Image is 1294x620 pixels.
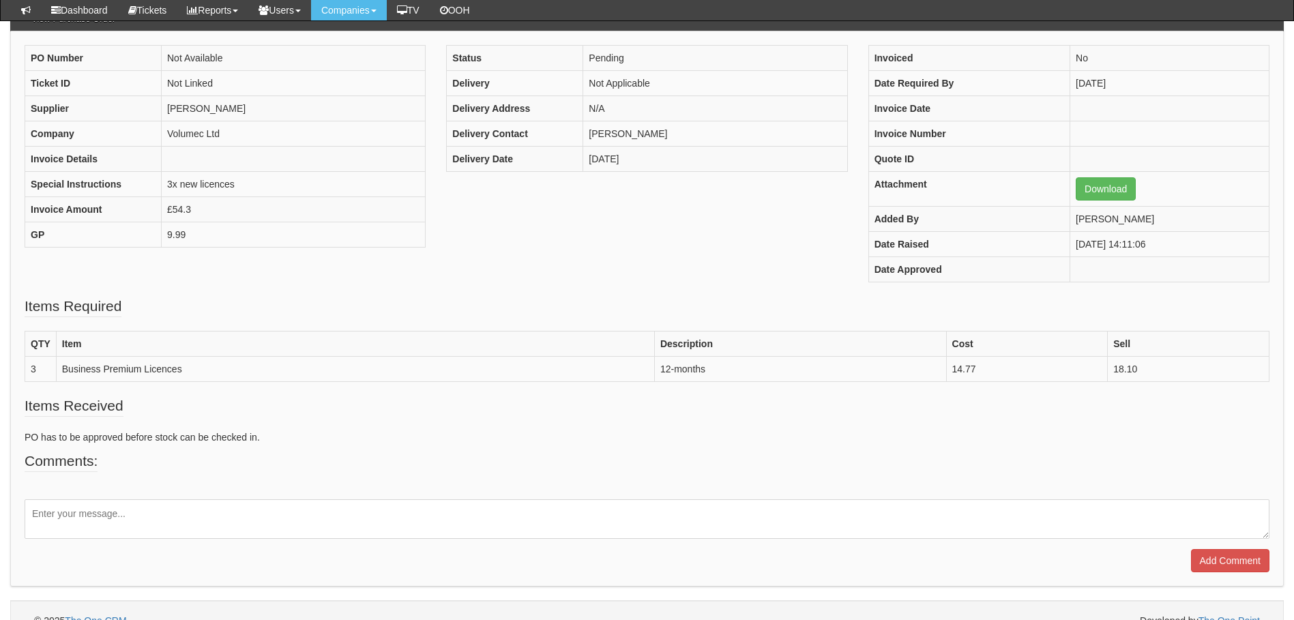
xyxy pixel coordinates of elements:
a: Download [1076,177,1136,201]
td: [PERSON_NAME] [162,96,426,121]
td: Volumec Ltd [162,121,426,147]
th: Cost [946,331,1108,357]
td: No [1070,46,1269,71]
th: Quote ID [868,147,1070,172]
td: 12-months [654,357,946,382]
th: Date Raised [868,232,1070,257]
p: PO has to be approved before stock can be checked in. [25,430,1269,444]
th: Invoiced [868,46,1070,71]
th: Invoice Number [868,121,1070,147]
th: Date Approved [868,257,1070,282]
th: Supplier [25,96,162,121]
td: 3x new licences [162,172,426,197]
td: Not Linked [162,71,426,96]
td: [DATE] [583,147,847,172]
td: [PERSON_NAME] [1070,207,1269,232]
td: 3 [25,357,57,382]
th: Sell [1108,331,1269,357]
th: Delivery [447,71,583,96]
td: 14.77 [946,357,1108,382]
th: Invoice Amount [25,197,162,222]
th: Attachment [868,172,1070,207]
legend: Items Received [25,396,123,417]
th: Date Required By [868,71,1070,96]
td: Pending [583,46,847,71]
th: Delivery Address [447,96,583,121]
th: Item [56,331,654,357]
td: 18.10 [1108,357,1269,382]
th: Added By [868,207,1070,232]
td: [DATE] 14:11:06 [1070,232,1269,257]
input: Add Comment [1191,549,1269,572]
th: Description [654,331,946,357]
th: PO Number [25,46,162,71]
td: [DATE] [1070,71,1269,96]
td: Not Available [162,46,426,71]
th: Company [25,121,162,147]
td: Business Premium Licences [56,357,654,382]
th: Delivery Date [447,147,583,172]
th: Delivery Contact [447,121,583,147]
td: £54.3 [162,197,426,222]
legend: Comments: [25,451,98,472]
th: Invoice Details [25,147,162,172]
th: QTY [25,331,57,357]
th: Status [447,46,583,71]
td: N/A [583,96,847,121]
th: GP [25,222,162,248]
legend: Items Required [25,296,121,317]
td: [PERSON_NAME] [583,121,847,147]
td: Not Applicable [583,71,847,96]
th: Special Instructions [25,172,162,197]
td: 9.99 [162,222,426,248]
th: Invoice Date [868,96,1070,121]
th: Ticket ID [25,71,162,96]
